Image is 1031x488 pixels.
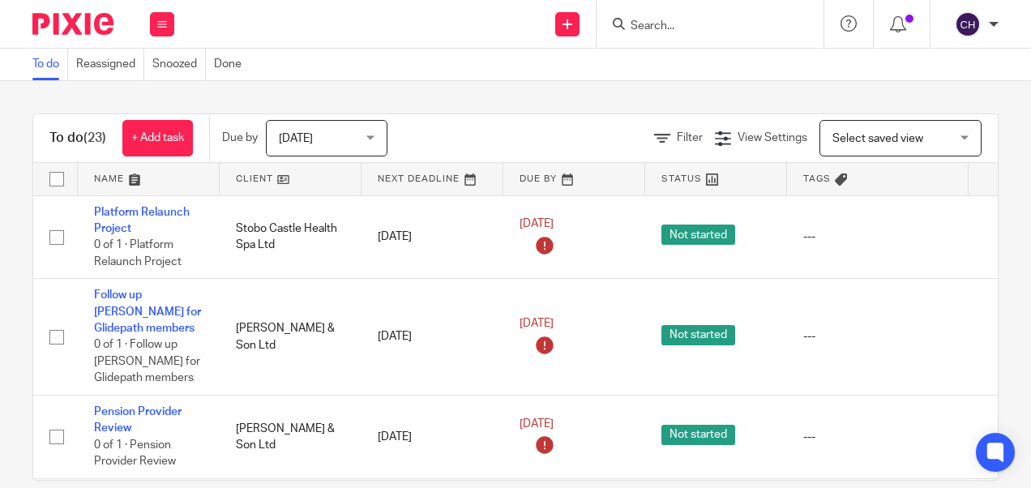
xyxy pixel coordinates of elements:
h1: To do [49,130,106,147]
span: Not started [661,425,735,445]
span: Not started [661,325,735,345]
span: Select saved view [832,133,923,144]
input: Search [629,19,775,34]
a: Snoozed [152,49,206,80]
a: Done [214,49,250,80]
a: Platform Relaunch Project [94,207,190,234]
span: 0 of 1 · Platform Relaunch Project [94,239,182,268]
div: --- [803,229,952,245]
span: [DATE] [520,218,554,229]
a: + Add task [122,120,193,156]
td: [DATE] [361,279,503,396]
td: [DATE] [361,395,503,478]
td: [DATE] [361,195,503,279]
span: 0 of 1 · Follow up [PERSON_NAME] for Glidepath members [94,339,200,383]
div: --- [803,328,952,345]
div: --- [803,429,952,445]
span: Filter [677,132,703,143]
img: svg%3E [955,11,981,37]
td: [PERSON_NAME] & Son Ltd [220,279,361,396]
span: [DATE] [520,418,554,430]
a: To do [32,49,68,80]
p: Due by [222,130,258,146]
span: [DATE] [279,133,313,144]
img: Pixie [32,13,113,35]
a: Pension Provider Review [94,406,182,434]
span: Tags [803,174,831,183]
span: Not started [661,225,735,245]
span: 0 of 1 · Pension Provider Review [94,439,176,468]
td: Stobo Castle Health Spa Ltd [220,195,361,279]
td: [PERSON_NAME] & Son Ltd [220,395,361,478]
a: Follow up [PERSON_NAME] for Glidepath members [94,289,201,334]
a: Reassigned [76,49,144,80]
span: [DATE] [520,319,554,330]
span: View Settings [738,132,807,143]
span: (23) [83,131,106,144]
